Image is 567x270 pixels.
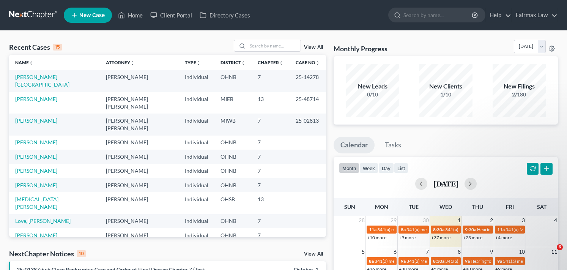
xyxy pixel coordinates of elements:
div: New Leads [346,82,399,91]
td: 7 [252,150,290,164]
i: unfold_more [315,61,320,65]
h2: [DATE] [433,180,458,188]
a: [PERSON_NAME] [15,153,57,160]
i: unfold_more [241,61,246,65]
td: 7 [252,228,290,242]
h3: Monthly Progress [334,44,387,53]
td: [PERSON_NAME] [100,70,179,92]
td: OHNB [214,214,252,228]
a: [PERSON_NAME] [15,117,57,124]
span: 341(a) meeting for [PERSON_NAME] [377,227,450,232]
a: View All [304,45,323,50]
td: OHNB [214,150,252,164]
a: Typeunfold_more [185,60,201,65]
td: Individual [179,192,214,214]
td: Individual [179,114,214,135]
a: Districtunfold_more [220,60,246,65]
span: 8a [401,227,406,232]
a: [PERSON_NAME][GEOGRAPHIC_DATA] [15,74,69,88]
span: 10 [518,247,526,256]
i: unfold_more [196,61,201,65]
td: OHSB [214,192,252,214]
span: 28 [358,216,365,225]
div: 15 [53,44,62,51]
td: [PERSON_NAME] [PERSON_NAME] [100,92,179,114]
td: Individual [179,136,214,150]
div: New Filings [493,82,546,91]
span: 9a [401,258,406,264]
i: unfold_more [29,61,33,65]
td: 7 [252,214,290,228]
span: 6 [557,244,563,250]
td: OHNB [214,228,252,242]
span: 341(a) Meeting for [PERSON_NAME] and [PERSON_NAME] [445,258,564,264]
a: [PERSON_NAME] [15,167,57,174]
span: 7 [425,247,430,256]
button: day [378,163,394,173]
span: 9a [497,258,502,264]
a: [MEDICAL_DATA][PERSON_NAME] [15,196,58,210]
a: +9 more [399,235,416,240]
a: Attorneyunfold_more [106,60,135,65]
span: Tue [409,204,419,210]
span: 11a [369,227,376,232]
td: [PERSON_NAME] [100,192,179,214]
div: 10 [77,250,86,257]
input: Search by name... [247,40,301,51]
td: 25-14278 [290,70,326,92]
span: 6 [393,247,397,256]
a: +10 more [367,235,386,240]
td: [PERSON_NAME] [100,228,179,242]
div: NextChapter Notices [9,249,86,258]
a: Directory Cases [196,8,254,22]
span: Mon [375,204,388,210]
span: 9a [465,258,470,264]
td: [PERSON_NAME] [100,178,179,192]
td: [PERSON_NAME] [100,136,179,150]
td: Individual [179,70,214,92]
div: New Clients [419,82,472,91]
span: 29 [390,216,397,225]
i: unfold_more [130,61,135,65]
span: 5 [361,247,365,256]
div: 0/10 [346,91,399,98]
a: Tasks [378,137,408,153]
td: Individual [179,228,214,242]
td: 7 [252,136,290,150]
span: 341(a) meeting for [PERSON_NAME] & [PERSON_NAME] [406,227,520,232]
button: week [359,163,378,173]
a: Love, [PERSON_NAME] [15,218,71,224]
a: [PERSON_NAME] [15,139,57,145]
a: Chapterunfold_more [258,60,283,65]
div: 1/10 [419,91,472,98]
td: 7 [252,164,290,178]
td: OHNB [214,136,252,150]
span: Sun [344,204,355,210]
iframe: Intercom live chat [541,244,559,262]
td: MIWB [214,114,252,135]
a: [PERSON_NAME] [15,232,57,238]
a: Home [114,8,146,22]
td: 7 [252,70,290,92]
span: New Case [79,13,105,18]
td: Individual [179,164,214,178]
td: OHNB [214,178,252,192]
td: Individual [179,92,214,114]
td: [PERSON_NAME] [PERSON_NAME] [100,114,179,135]
span: 341(a) meeting for [PERSON_NAME] [375,258,448,264]
span: 341(a) Meeting for Rayneshia [GEOGRAPHIC_DATA] [406,258,512,264]
span: 8:30a [433,258,444,264]
button: list [394,163,408,173]
td: Individual [179,178,214,192]
a: [PERSON_NAME] [15,182,57,188]
a: Calendar [334,137,375,153]
td: [PERSON_NAME] [100,164,179,178]
button: month [339,163,359,173]
span: 8a [369,258,374,264]
td: 25-02813 [290,114,326,135]
span: 8 [457,247,461,256]
i: unfold_more [279,61,283,65]
div: Recent Cases [9,43,62,52]
div: 2/180 [493,91,546,98]
td: 13 [252,92,290,114]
